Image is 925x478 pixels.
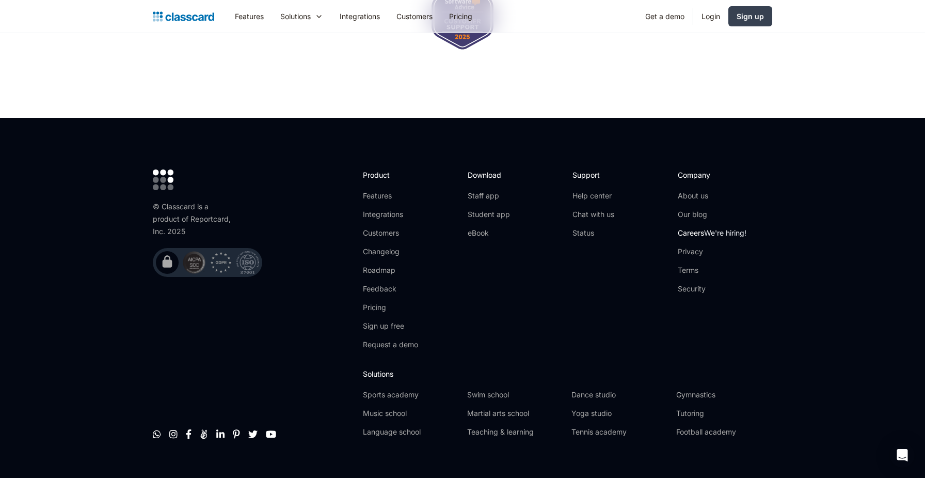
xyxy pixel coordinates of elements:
a: Our blog [678,209,746,220]
a: Integrations [363,209,418,220]
div: © Classcard is a product of Reportcard, Inc. 2025 [153,201,235,238]
a: Feedback [363,284,418,294]
a: Terms [678,265,746,275]
a: Dance studio [571,390,667,400]
a: Sports academy [363,390,459,400]
a: Privacy [678,246,746,257]
a: Features [227,5,272,28]
a: Swim school [467,390,563,400]
a: Request a demo [363,340,418,350]
a:  [186,429,192,439]
div: Solutions [272,5,331,28]
a: Help center [572,191,614,201]
a: home [153,9,214,24]
a: Gymnastics [676,390,772,400]
a: Roadmap [363,265,418,275]
a: Sign up [728,6,772,26]
a:  [266,429,276,439]
a: Language school [363,427,459,437]
h2: Solutions [363,368,772,379]
h2: Product [363,169,418,180]
a: Chat with us [572,209,614,220]
a: Features [363,191,418,201]
a: Sign up free [363,321,418,331]
div: Sign up [737,11,764,22]
a:  [153,429,161,439]
a: Teaching & learning [467,427,563,437]
div: Open Intercom Messenger [890,443,915,468]
div: Solutions [280,11,311,22]
a: Login [693,5,728,28]
a: Customers [363,228,418,238]
a: Yoga studio [571,408,667,419]
a: eBook [468,228,510,238]
a: Tutoring [676,408,772,419]
a: Get a demo [637,5,693,28]
a:  [216,429,225,439]
a: Changelog [363,246,418,257]
a: Music school [363,408,459,419]
a:  [248,429,258,439]
a: Tennis academy [571,427,667,437]
h2: Support [572,169,614,180]
a: Pricing [363,302,418,313]
a: Security [678,284,746,294]
a:  [200,429,208,439]
span: We're hiring! [704,228,746,237]
a: Staff app [468,191,510,201]
a: Student app [468,209,510,220]
a: Football academy [676,427,772,437]
a:  [233,429,240,439]
a: Integrations [331,5,388,28]
a: About us [678,191,746,201]
a: Martial arts school [467,408,563,419]
a:  [169,429,178,439]
a: CareersWe're hiring! [678,228,746,238]
h2: Company [678,169,746,180]
a: Customers [388,5,441,28]
h2: Download [468,169,510,180]
a: Pricing [441,5,481,28]
a: Status [572,228,614,238]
